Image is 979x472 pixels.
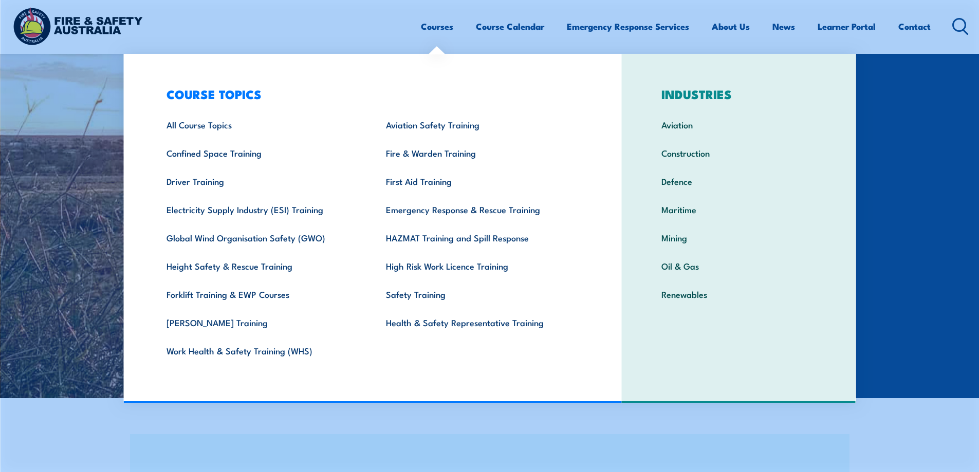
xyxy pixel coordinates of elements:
[370,308,589,336] a: Health & Safety Representative Training
[645,280,832,308] a: Renewables
[645,110,832,139] a: Aviation
[151,87,589,101] h3: COURSE TOPICS
[645,139,832,167] a: Construction
[772,13,795,40] a: News
[151,195,370,223] a: Electricity Supply Industry (ESI) Training
[421,13,453,40] a: Courses
[151,280,370,308] a: Forklift Training & EWP Courses
[898,13,931,40] a: Contact
[370,252,589,280] a: High Risk Work Licence Training
[645,252,832,280] a: Oil & Gas
[370,139,589,167] a: Fire & Warden Training
[645,87,832,101] h3: INDUSTRIES
[476,13,544,40] a: Course Calendar
[645,195,832,223] a: Maritime
[151,110,370,139] a: All Course Topics
[370,167,589,195] a: First Aid Training
[818,13,876,40] a: Learner Portal
[151,336,370,365] a: Work Health & Safety Training (WHS)
[370,280,589,308] a: Safety Training
[151,223,370,252] a: Global Wind Organisation Safety (GWO)
[151,167,370,195] a: Driver Training
[567,13,689,40] a: Emergency Response Services
[370,195,589,223] a: Emergency Response & Rescue Training
[645,223,832,252] a: Mining
[151,139,370,167] a: Confined Space Training
[151,308,370,336] a: [PERSON_NAME] Training
[151,252,370,280] a: Height Safety & Rescue Training
[712,13,750,40] a: About Us
[370,110,589,139] a: Aviation Safety Training
[645,167,832,195] a: Defence
[370,223,589,252] a: HAZMAT Training and Spill Response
